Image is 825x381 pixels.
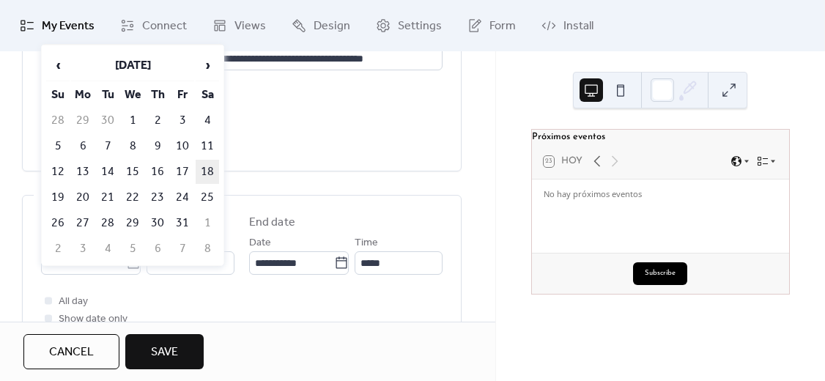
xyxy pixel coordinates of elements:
[532,130,789,144] div: Próximos eventos
[398,18,442,35] span: Settings
[146,83,169,107] th: Th
[146,211,169,235] td: 30
[563,18,593,35] span: Install
[42,18,95,35] span: My Events
[59,293,88,311] span: All day
[171,83,194,107] th: Fr
[171,108,194,133] td: 3
[71,50,194,81] th: [DATE]
[121,211,144,235] td: 29
[196,211,219,235] td: 1
[171,237,194,261] td: 7
[196,237,219,261] td: 8
[9,6,106,45] a: My Events
[171,134,194,158] td: 10
[46,134,70,158] td: 5
[71,237,95,261] td: 3
[71,108,95,133] td: 29
[46,185,70,210] td: 19
[456,6,527,45] a: Form
[171,160,194,184] td: 17
[544,188,777,201] div: No hay próximos eventos
[146,108,169,133] td: 2
[146,134,169,158] td: 9
[96,211,119,235] td: 28
[46,211,70,235] td: 26
[196,83,219,107] th: Sa
[365,6,453,45] a: Settings
[146,237,169,261] td: 6
[196,185,219,210] td: 25
[171,185,194,210] td: 24
[146,185,169,210] td: 23
[121,160,144,184] td: 15
[121,134,144,158] td: 8
[46,160,70,184] td: 12
[59,311,127,328] span: Show date only
[633,262,687,284] button: Subscribe
[71,134,95,158] td: 6
[489,18,516,35] span: Form
[171,211,194,235] td: 31
[249,214,295,232] div: End date
[121,108,144,133] td: 1
[355,234,378,252] span: Time
[121,83,144,107] th: We
[71,83,95,107] th: Mo
[96,134,119,158] td: 7
[234,18,266,35] span: Views
[47,51,69,80] span: ‹
[46,108,70,133] td: 28
[46,83,70,107] th: Su
[23,334,119,369] button: Cancel
[196,160,219,184] td: 18
[146,160,169,184] td: 16
[46,237,70,261] td: 2
[96,83,119,107] th: Tu
[96,185,119,210] td: 21
[142,18,187,35] span: Connect
[125,334,204,369] button: Save
[109,6,198,45] a: Connect
[151,344,178,361] span: Save
[314,18,350,35] span: Design
[71,185,95,210] td: 20
[49,344,94,361] span: Cancel
[196,51,218,80] span: ›
[96,237,119,261] td: 4
[201,6,277,45] a: Views
[71,211,95,235] td: 27
[121,237,144,261] td: 5
[249,234,271,252] span: Date
[96,160,119,184] td: 14
[71,160,95,184] td: 13
[196,108,219,133] td: 4
[281,6,361,45] a: Design
[121,185,144,210] td: 22
[96,108,119,133] td: 30
[196,134,219,158] td: 11
[530,6,604,45] a: Install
